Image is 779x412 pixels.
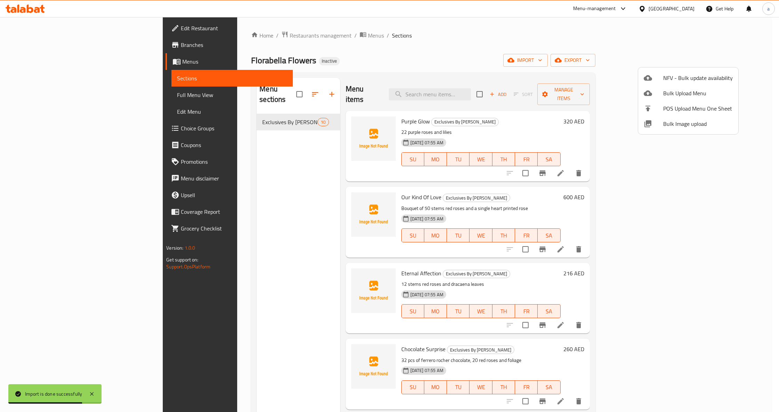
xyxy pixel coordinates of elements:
[663,89,733,97] span: Bulk Upload Menu
[663,104,733,113] span: POS Upload Menu One Sheet
[25,390,82,398] div: Import is done successfully
[638,101,738,116] li: POS Upload Menu One Sheet
[663,74,733,82] span: NFV - Bulk update availability
[663,120,733,128] span: Bulk Image upload
[638,86,738,101] li: Upload bulk menu
[638,70,738,86] li: NFV - Bulk update availability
